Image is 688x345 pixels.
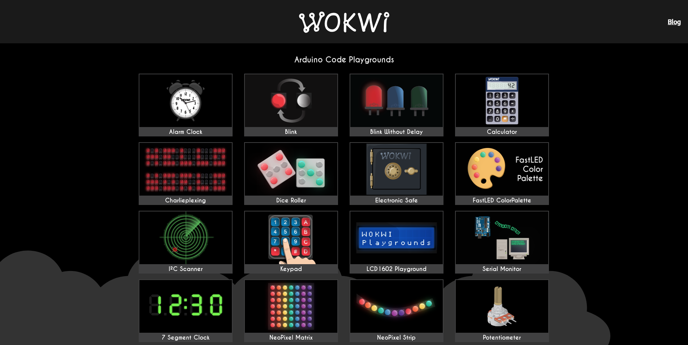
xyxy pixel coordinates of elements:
a: Serial Monitor [455,211,549,274]
a: Electronic Safe [350,142,443,205]
img: Electronic Safe [350,143,443,196]
div: 7 Segment Clock [139,334,232,341]
img: Wokwi [299,12,389,33]
img: FastLED ColorPalette [456,143,548,196]
div: Electronic Safe [350,197,443,204]
a: Blog [668,18,681,26]
div: Calculator [456,128,548,136]
div: Alarm Clock [139,128,232,136]
div: FastLED ColorPalette [456,197,548,204]
a: Charlieplexing [139,142,233,205]
img: Charlieplexing [139,143,232,196]
a: LCD1602 Playground [350,211,443,274]
a: NeoPixel Matrix [244,279,338,342]
div: NeoPixel Strip [350,334,443,341]
img: Alarm Clock [139,74,232,127]
a: FastLED ColorPalette [455,142,549,205]
div: LCD1602 Playground [350,266,443,273]
a: Alarm Clock [139,74,233,136]
div: Blink Without Delay [350,128,443,136]
h2: Arduino Code Playgrounds [133,55,555,65]
a: Blink [244,74,338,136]
img: Blink [245,74,337,127]
a: Blink Without Delay [350,74,443,136]
img: NeoPixel Strip [350,280,443,333]
div: Serial Monitor [456,266,548,273]
a: I²C Scanner [139,211,233,274]
img: 7 Segment Clock [139,280,232,333]
a: Potentiometer [455,279,549,342]
img: LCD1602 Playground [350,211,443,264]
div: I²C Scanner [139,266,232,273]
img: NeoPixel Matrix [245,280,337,333]
a: Calculator [455,74,549,136]
img: Dice Roller [245,143,337,196]
img: Keypad [245,211,337,264]
a: 7 Segment Clock [139,279,233,342]
img: I²C Scanner [139,211,232,264]
div: NeoPixel Matrix [245,334,337,341]
img: Serial Monitor [456,211,548,264]
img: Calculator [456,74,548,127]
div: Charlieplexing [139,197,232,204]
div: Dice Roller [245,197,337,204]
div: Potentiometer [456,334,548,341]
a: Keypad [244,211,338,274]
img: Potentiometer [456,280,548,333]
img: Blink Without Delay [350,74,443,127]
a: Dice Roller [244,142,338,205]
div: Blink [245,128,337,136]
div: Keypad [245,266,337,273]
a: NeoPixel Strip [350,279,443,342]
